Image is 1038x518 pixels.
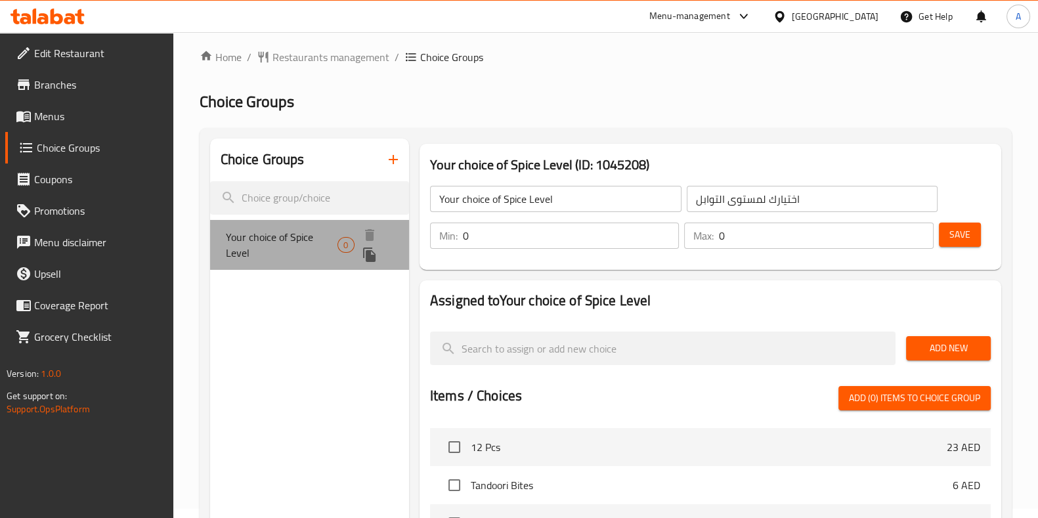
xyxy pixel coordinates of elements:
[34,203,163,219] span: Promotions
[917,340,980,356] span: Add New
[34,234,163,250] span: Menu disclaimer
[693,228,714,244] p: Max:
[337,237,354,253] div: Choices
[949,227,970,243] span: Save
[5,163,173,195] a: Coupons
[226,229,338,261] span: Your choice of Spice Level
[5,37,173,69] a: Edit Restaurant
[34,266,163,282] span: Upsell
[200,49,1012,65] nav: breadcrumb
[947,439,980,455] p: 23 AED
[5,227,173,258] a: Menu disclaimer
[395,49,399,65] li: /
[360,245,379,265] button: duplicate
[200,87,294,116] span: Choice Groups
[5,132,173,163] a: Choice Groups
[849,390,980,406] span: Add (0) items to choice group
[430,332,896,365] input: search
[247,49,251,65] li: /
[221,150,305,169] h2: Choice Groups
[41,365,61,382] span: 1.0.0
[1016,9,1021,24] span: A
[34,77,163,93] span: Branches
[439,228,458,244] p: Min:
[37,140,163,156] span: Choice Groups
[5,290,173,321] a: Coverage Report
[441,433,468,461] span: Select choice
[420,49,483,65] span: Choice Groups
[430,154,991,175] h3: Your choice of Spice Level (ID: 1045208)
[34,329,163,345] span: Grocery Checklist
[200,49,242,65] a: Home
[34,171,163,187] span: Coupons
[272,49,389,65] span: Restaurants management
[939,223,981,247] button: Save
[210,220,409,270] div: Your choice of Spice Level0deleteduplicate
[34,297,163,313] span: Coverage Report
[338,239,353,251] span: 0
[649,9,730,24] div: Menu-management
[257,49,389,65] a: Restaurants management
[471,439,947,455] span: 12 Pcs
[210,181,409,215] input: search
[34,45,163,61] span: Edit Restaurant
[838,386,991,410] button: Add (0) items to choice group
[7,400,90,418] a: Support.OpsPlatform
[34,108,163,124] span: Menus
[953,477,980,493] p: 6 AED
[792,9,878,24] div: [GEOGRAPHIC_DATA]
[5,69,173,100] a: Branches
[7,365,39,382] span: Version:
[5,100,173,132] a: Menus
[5,258,173,290] a: Upsell
[360,225,379,245] button: delete
[430,386,522,406] h2: Items / Choices
[7,387,67,404] span: Get support on:
[441,471,468,499] span: Select choice
[430,291,991,311] h2: Assigned to Your choice of Spice Level
[5,195,173,227] a: Promotions
[471,477,953,493] span: Tandoori Bites
[906,336,991,360] button: Add New
[5,321,173,353] a: Grocery Checklist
